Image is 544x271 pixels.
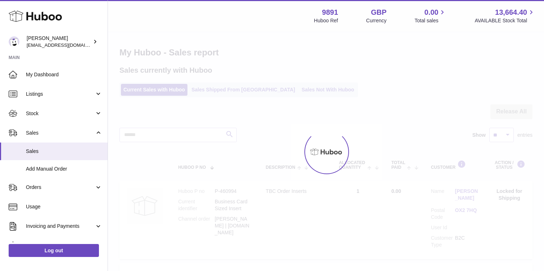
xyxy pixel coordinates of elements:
[27,35,91,49] div: [PERSON_NAME]
[475,8,535,24] a: 13,664.40 AVAILABLE Stock Total
[26,166,102,172] span: Add Manual Order
[322,8,338,17] strong: 9891
[495,8,527,17] span: 13,664.40
[26,203,102,210] span: Usage
[414,8,446,24] a: 0.00 Total sales
[27,42,106,48] span: [EMAIL_ADDRESS][DOMAIN_NAME]
[26,71,102,78] span: My Dashboard
[425,8,439,17] span: 0.00
[26,110,95,117] span: Stock
[26,148,102,155] span: Sales
[371,8,386,17] strong: GBP
[366,17,387,24] div: Currency
[26,223,95,230] span: Invoicing and Payments
[9,244,99,257] a: Log out
[414,17,446,24] span: Total sales
[314,17,338,24] div: Huboo Ref
[9,36,19,47] img: ro@thebitterclub.co.uk
[26,91,95,98] span: Listings
[26,130,95,136] span: Sales
[26,184,95,191] span: Orders
[475,17,535,24] span: AVAILABLE Stock Total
